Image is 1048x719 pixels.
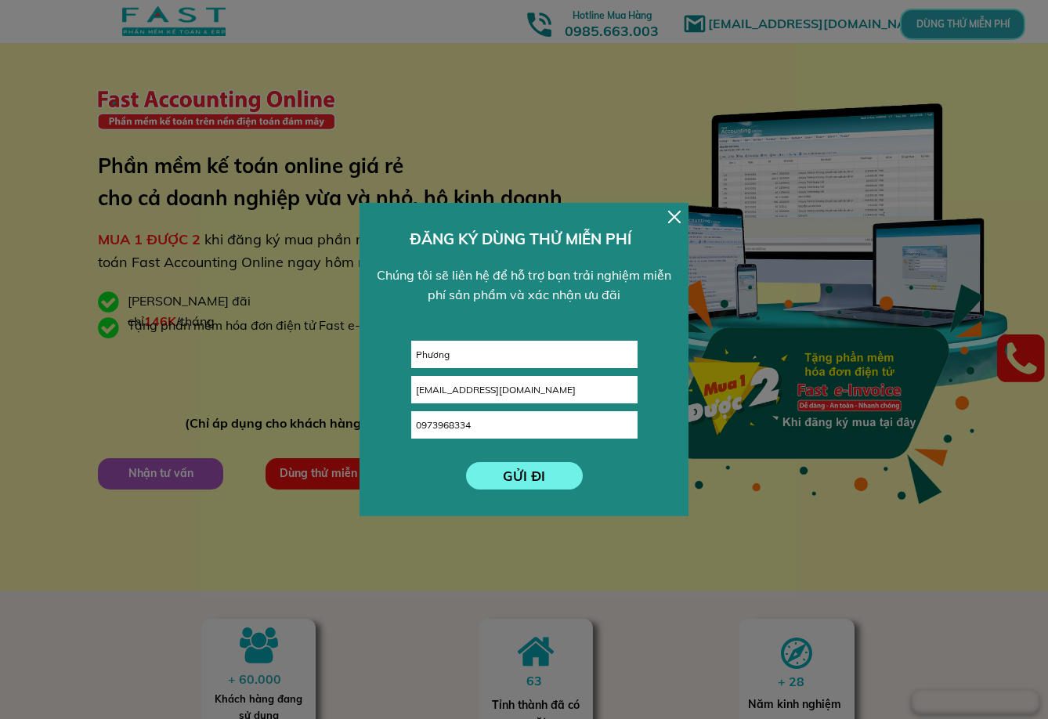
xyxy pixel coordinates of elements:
h3: ĐĂNG KÝ DÙNG THỬ MIỄN PHÍ [410,227,639,251]
input: Họ và tên [412,341,637,367]
p: GỬI ĐI [466,462,583,490]
input: Số điện thoại [412,412,637,438]
div: Chúng tôi sẽ liên hệ để hỗ trợ bạn trải nghiệm miễn phí sản phẩm và xác nhận ưu đãi [370,266,679,305]
input: Email [412,377,637,403]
